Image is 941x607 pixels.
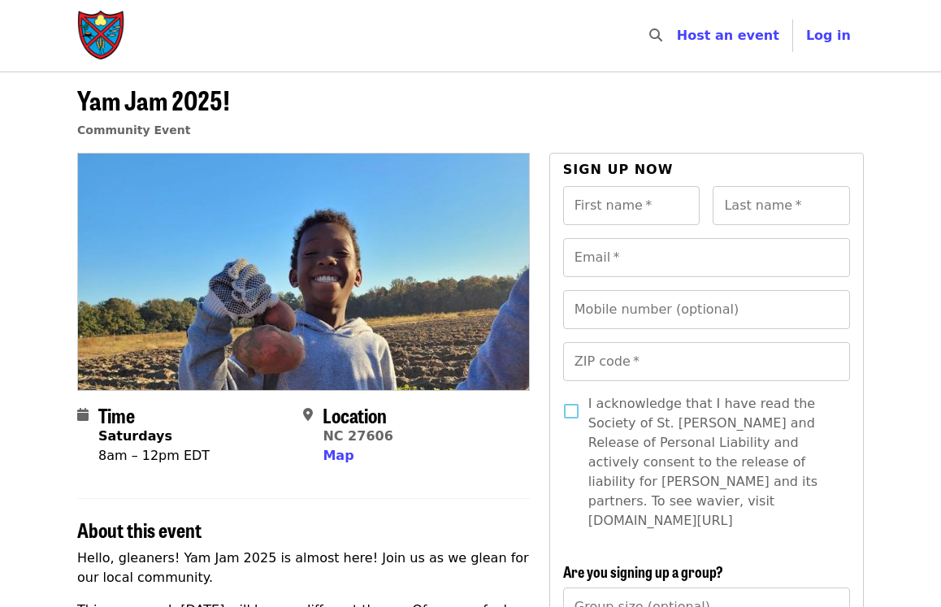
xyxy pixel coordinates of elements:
[78,154,529,389] img: Yam Jam 2025! organized by Society of St. Andrew
[77,10,126,62] img: Society of St. Andrew - Home
[649,28,662,43] i: search icon
[323,401,387,429] span: Location
[563,561,723,582] span: Are you signing up a group?
[323,448,353,463] span: Map
[77,80,230,119] span: Yam Jam 2025!
[98,446,210,466] div: 8am – 12pm EDT
[806,28,851,43] span: Log in
[77,548,530,587] p: Hello, gleaners! Yam Jam 2025 is almost here! Join us as we glean for our local community.
[98,428,172,444] strong: Saturdays
[672,16,685,55] input: Search
[563,342,850,381] input: ZIP code
[77,124,190,137] a: Community Event
[563,290,850,329] input: Mobile number (optional)
[563,186,700,225] input: First name
[713,186,850,225] input: Last name
[588,394,837,531] span: I acknowledge that I have read the Society of St. [PERSON_NAME] and Release of Personal Liability...
[793,20,864,52] button: Log in
[303,407,313,423] i: map-marker-alt icon
[677,28,779,43] a: Host an event
[323,446,353,466] button: Map
[77,515,202,544] span: About this event
[563,238,850,277] input: Email
[563,162,674,177] span: Sign up now
[323,428,392,444] a: NC 27606
[77,407,89,423] i: calendar icon
[98,401,135,429] span: Time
